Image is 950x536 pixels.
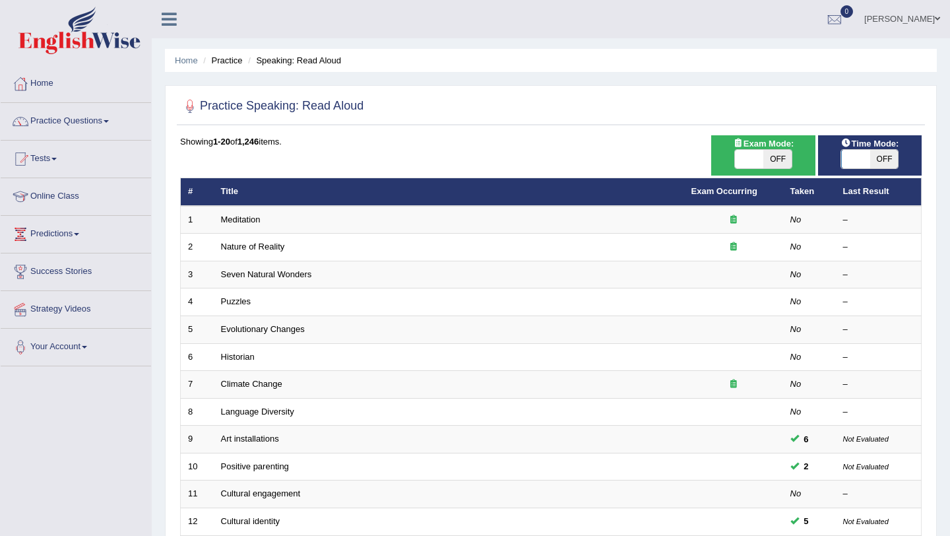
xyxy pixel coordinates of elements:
div: Show exams occurring in exams [711,135,815,176]
li: Practice [200,54,242,67]
a: Home [175,55,198,65]
em: No [790,269,802,279]
a: Tests [1,141,151,174]
small: Not Evaluated [843,435,889,443]
span: You can still take this question [799,432,814,446]
a: Exam Occurring [691,186,757,196]
td: 8 [181,398,214,426]
div: – [843,214,914,226]
a: Climate Change [221,379,282,389]
td: 2 [181,234,214,261]
span: Exam Mode: [728,137,799,151]
div: Exam occurring question [691,214,776,226]
div: – [843,269,914,281]
div: – [843,351,914,364]
h2: Practice Speaking: Read Aloud [180,96,364,116]
th: Taken [783,178,836,206]
em: No [790,379,802,389]
td: 1 [181,206,214,234]
div: – [843,488,914,500]
em: No [790,407,802,417]
a: Predictions [1,216,151,249]
td: 11 [181,481,214,508]
span: Time Mode: [835,137,904,151]
td: 10 [181,453,214,481]
a: Seven Natural Wonders [221,269,312,279]
a: Your Account [1,329,151,362]
b: 1,246 [237,137,259,147]
a: Success Stories [1,253,151,286]
td: 9 [181,426,214,453]
em: No [790,242,802,251]
div: – [843,296,914,308]
td: 3 [181,261,214,288]
div: Exam occurring question [691,378,776,391]
td: 7 [181,371,214,399]
div: – [843,378,914,391]
a: Cultural identity [221,516,280,526]
span: OFF [870,150,898,168]
td: 12 [181,508,214,535]
em: No [790,296,802,306]
a: Nature of Reality [221,242,285,251]
a: Practice Questions [1,103,151,136]
small: Not Evaluated [843,518,889,525]
div: – [843,406,914,419]
small: Not Evaluated [843,463,889,471]
a: Strategy Videos [1,291,151,324]
div: – [843,241,914,253]
a: Puzzles [221,296,251,306]
a: Home [1,65,151,98]
em: No [790,488,802,498]
a: Online Class [1,178,151,211]
b: 1-20 [213,137,230,147]
div: Exam occurring question [691,241,776,253]
td: 4 [181,288,214,316]
a: Evolutionary Changes [221,324,305,334]
th: Title [214,178,684,206]
em: No [790,324,802,334]
td: 5 [181,316,214,344]
a: Positive parenting [221,461,289,471]
em: No [790,215,802,224]
em: No [790,352,802,362]
a: Historian [221,352,255,362]
a: Cultural engagement [221,488,301,498]
div: Showing of items. [180,135,922,148]
div: – [843,323,914,336]
a: Art installations [221,434,279,444]
a: Language Diversity [221,407,294,417]
span: 0 [840,5,854,18]
li: Speaking: Read Aloud [245,54,341,67]
span: You can still take this question [799,459,814,473]
span: You can still take this question [799,514,814,528]
th: # [181,178,214,206]
th: Last Result [836,178,922,206]
td: 6 [181,343,214,371]
span: OFF [763,150,792,168]
a: Meditation [221,215,261,224]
